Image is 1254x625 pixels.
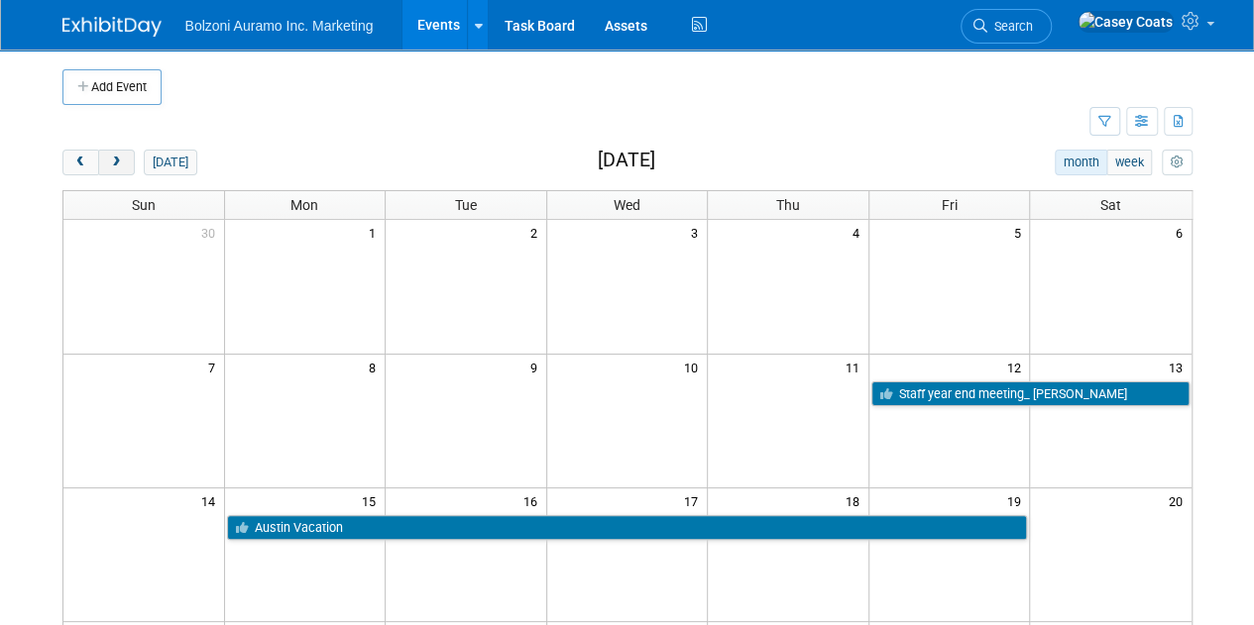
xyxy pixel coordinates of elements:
[367,220,385,245] span: 1
[844,488,868,513] span: 18
[844,355,868,379] span: 11
[360,488,385,513] span: 15
[682,488,707,513] span: 17
[614,197,640,213] span: Wed
[227,515,1028,541] a: Austin Vacation
[206,355,224,379] span: 7
[871,381,1190,407] a: Staff year end meeting_ [PERSON_NAME]
[199,220,224,245] span: 30
[851,220,868,245] span: 4
[455,197,477,213] span: Tue
[1106,150,1152,175] button: week
[1100,197,1121,213] span: Sat
[185,18,374,34] span: Bolzoni Auramo Inc. Marketing
[1004,488,1029,513] span: 19
[1162,150,1192,175] button: myCustomButton
[528,220,546,245] span: 2
[776,197,800,213] span: Thu
[987,19,1033,34] span: Search
[62,150,99,175] button: prev
[199,488,224,513] span: 14
[1171,156,1184,169] i: Personalize Calendar
[1167,355,1192,379] span: 13
[62,69,162,105] button: Add Event
[1004,355,1029,379] span: 12
[521,488,546,513] span: 16
[367,355,385,379] span: 8
[1055,150,1107,175] button: month
[1078,11,1174,33] img: Casey Coats
[132,197,156,213] span: Sun
[1011,220,1029,245] span: 5
[942,197,958,213] span: Fri
[98,150,135,175] button: next
[682,355,707,379] span: 10
[689,220,707,245] span: 3
[528,355,546,379] span: 9
[1167,488,1192,513] span: 20
[290,197,318,213] span: Mon
[62,17,162,37] img: ExhibitDay
[597,150,654,171] h2: [DATE]
[961,9,1052,44] a: Search
[144,150,196,175] button: [DATE]
[1174,220,1192,245] span: 6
